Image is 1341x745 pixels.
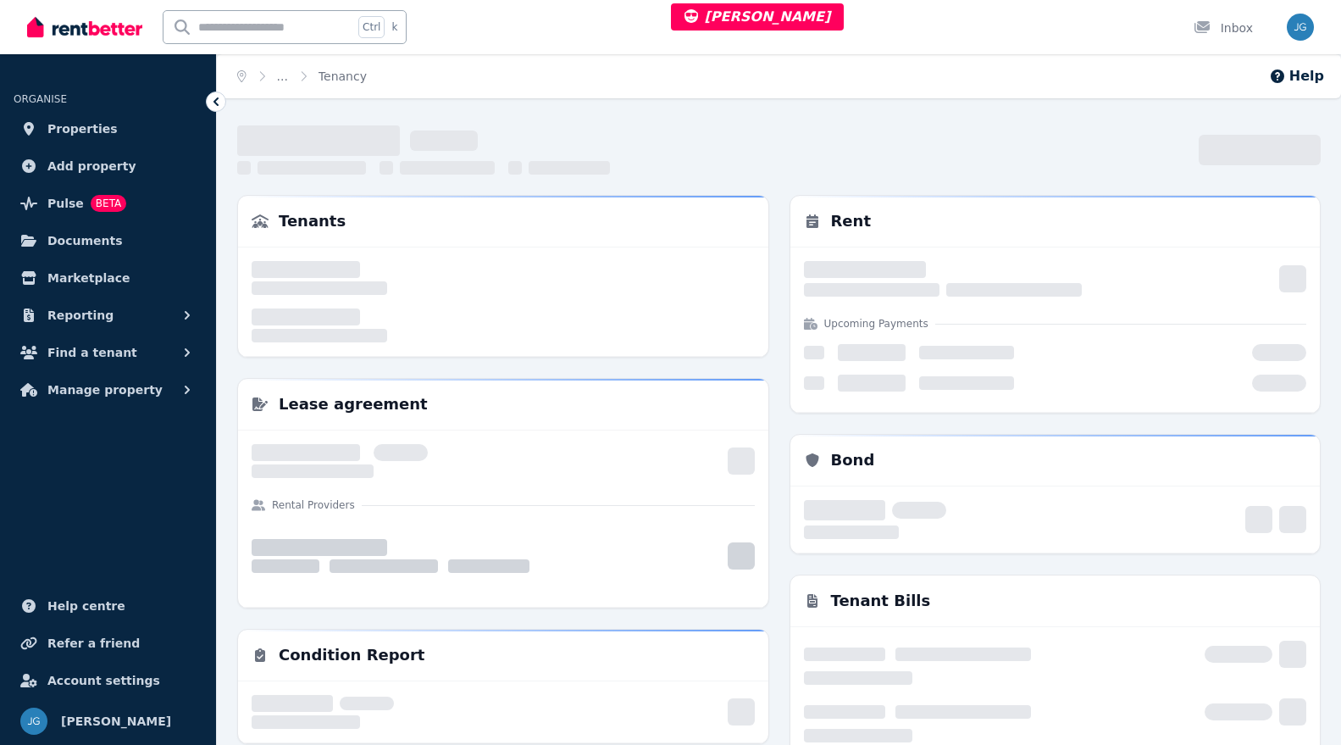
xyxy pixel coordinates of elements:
[20,708,47,735] img: Jeremy Goldschmidt
[14,186,202,220] a: PulseBETA
[279,643,424,667] h3: Condition Report
[279,392,428,416] h3: Lease agreement
[47,596,125,616] span: Help centre
[14,93,67,105] span: ORGANISE
[47,119,118,139] span: Properties
[831,589,931,613] h3: Tenant Bills
[14,298,202,332] button: Reporting
[319,69,367,83] a: Tenancy
[47,193,84,214] span: Pulse
[1269,66,1324,86] button: Help
[391,20,397,34] span: k
[831,209,872,233] h3: Rent
[47,633,140,653] span: Refer a friend
[47,305,114,325] span: Reporting
[358,16,385,38] span: Ctrl
[14,336,202,370] button: Find a tenant
[14,626,202,660] a: Refer a friend
[47,670,160,691] span: Account settings
[14,224,202,258] a: Documents
[47,380,163,400] span: Manage property
[47,231,123,251] span: Documents
[14,664,202,698] a: Account settings
[14,112,202,146] a: Properties
[14,373,202,407] button: Manage property
[47,268,130,288] span: Marketplace
[14,589,202,623] a: Help centre
[824,317,928,331] h4: Upcoming Payments
[684,8,831,25] span: [PERSON_NAME]
[831,448,875,472] h3: Bond
[14,149,202,183] a: Add property
[217,54,387,98] nav: Breadcrumb
[1194,19,1253,36] div: Inbox
[91,195,126,212] span: BETA
[61,711,171,731] span: [PERSON_NAME]
[14,261,202,295] a: Marketplace
[279,209,346,233] h3: Tenants
[272,498,355,512] h4: Rental Providers
[1287,14,1314,41] img: Jeremy Goldschmidt
[277,68,288,85] span: ...
[47,156,136,176] span: Add property
[27,14,142,40] img: RentBetter
[47,342,137,363] span: Find a tenant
